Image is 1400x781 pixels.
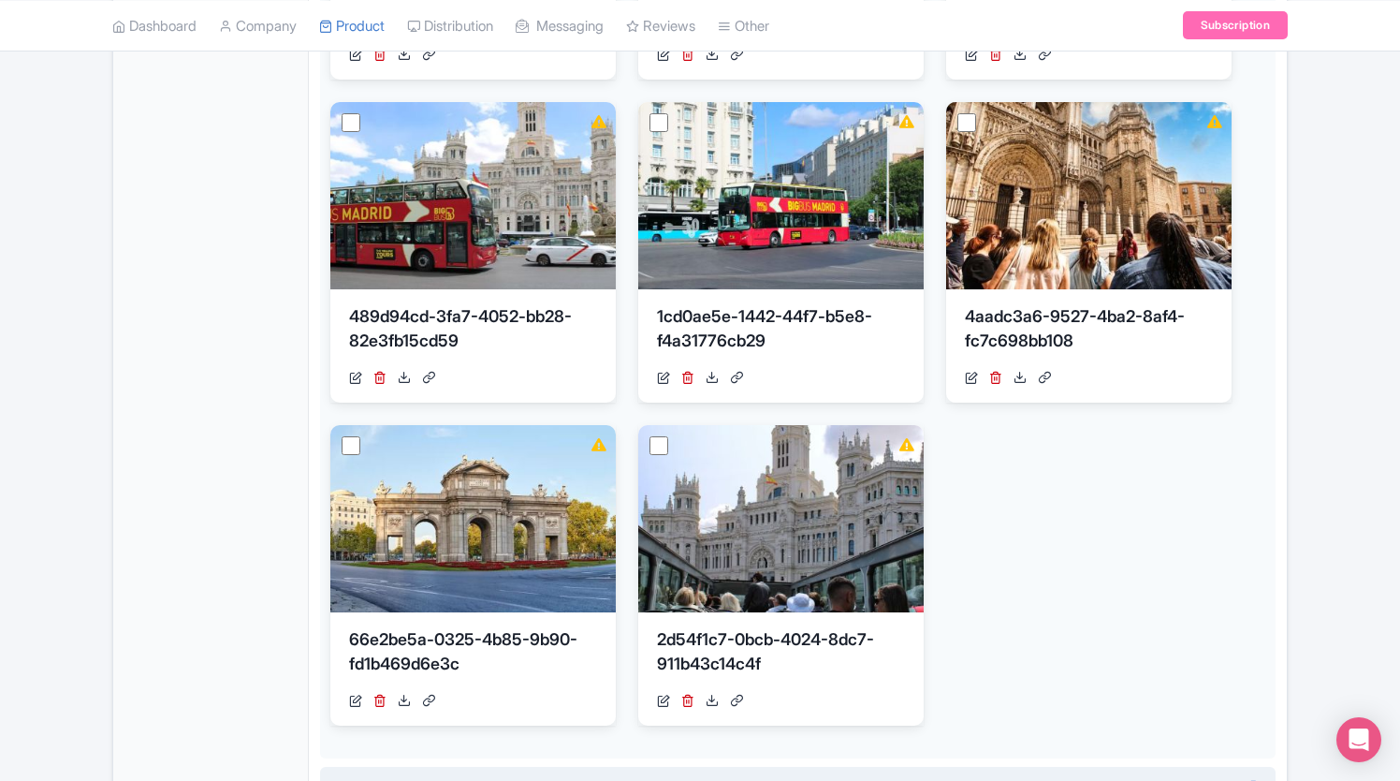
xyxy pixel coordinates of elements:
[657,304,905,361] div: 1cd0ae5e-1442-44f7-b5e8-f4a31776cb29
[349,627,597,684] div: 66e2be5a-0325-4b85-9b90-fd1b469d6e3c
[657,627,905,684] div: 2d54f1c7-0bcb-4024-8dc7-911b43c14c4f
[1183,11,1288,39] a: Subscription
[965,304,1213,361] div: 4aadc3a6-9527-4ba2-8af4-fc7c698bb108
[1336,717,1381,762] div: Open Intercom Messenger
[349,304,597,361] div: 489d94cd-3fa7-4052-bb28-82e3fb15cd59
